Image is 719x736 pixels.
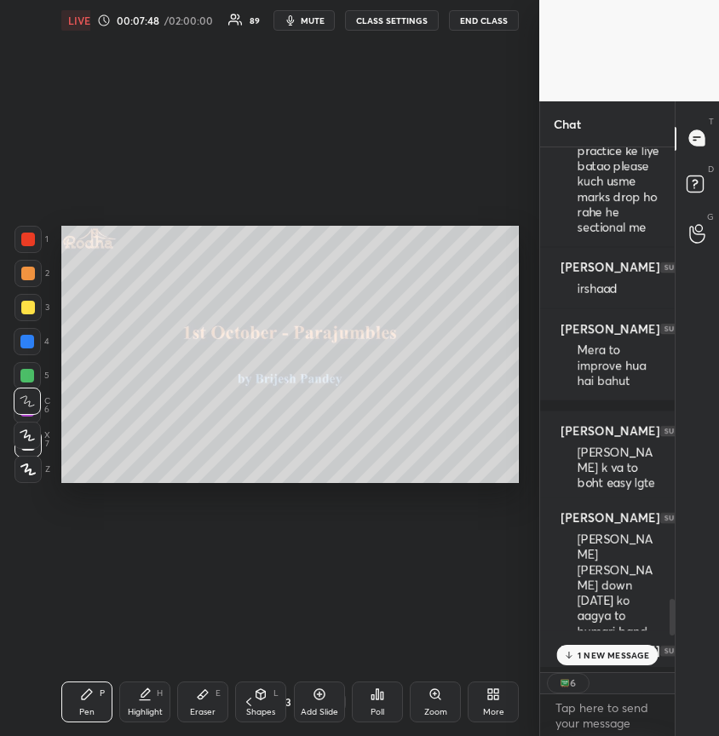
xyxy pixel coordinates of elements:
div: X [14,422,50,449]
div: Add Slide [301,708,338,716]
h6: [PERSON_NAME] [561,643,660,658]
div: sir VA ke practice ke liye batao please kuch usme marks drop ho rahe he sectional me [578,128,661,237]
span: mute [301,14,325,26]
div: 2 [14,260,49,287]
div: 5 [14,362,49,389]
div: L [273,689,279,698]
div: Pen [79,708,95,716]
div: grid [540,147,675,667]
div: E [216,689,221,698]
button: mute [273,10,335,31]
div: Highlight [128,708,163,716]
p: D [708,163,714,175]
div: C [14,388,50,415]
div: Eraser [190,708,216,716]
div: 3 [279,697,296,707]
button: END CLASS [449,10,519,31]
div: 1 [14,226,49,253]
p: 1 NEW MESSAGE [578,650,650,660]
img: thank_you.png [561,679,569,687]
div: Shapes [246,708,275,716]
img: 4P8fHbbgJtejmAAAAAElFTkSuQmCC [660,646,715,656]
div: 6 [569,676,576,690]
img: 4P8fHbbgJtejmAAAAAElFTkSuQmCC [660,513,715,523]
div: H [157,689,163,698]
div: irshaad [578,281,661,298]
div: Zoom [424,708,447,716]
div: [PERSON_NAME] [PERSON_NAME] down [DATE] ko aagya to humari band baj jayegi [578,532,661,656]
img: 4P8fHbbgJtejmAAAAAElFTkSuQmCC [660,324,715,334]
div: Poll [371,708,384,716]
div: [PERSON_NAME] k va to boht easy lgte [578,445,661,492]
h6: [PERSON_NAME] [561,510,660,526]
p: G [707,210,714,223]
div: 89 [250,16,260,25]
div: More [483,708,504,716]
img: 4P8fHbbgJtejmAAAAAElFTkSuQmCC [660,426,715,436]
p: T [709,115,714,128]
img: 4P8fHbbgJtejmAAAAAElFTkSuQmCC [660,262,715,273]
div: P [100,689,105,698]
div: Mera to improve hua hai bahut [578,342,661,390]
div: Z [14,456,50,483]
div: 3 [14,294,49,321]
div: LIVE [61,10,97,31]
p: Chat [540,101,595,147]
h6: [PERSON_NAME] [561,321,660,336]
div: 4 [14,328,49,355]
button: CLASS SETTINGS [345,10,439,31]
h6: [PERSON_NAME] [561,260,660,275]
h6: [PERSON_NAME] [561,423,660,439]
